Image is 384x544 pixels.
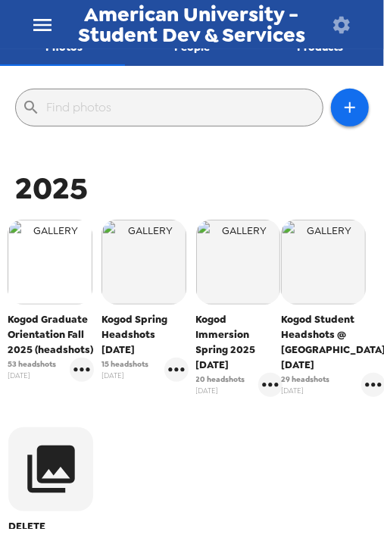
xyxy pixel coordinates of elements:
span: American University - Student Dev & Services [67,5,317,45]
span: Kogod Graduate Orientation Fall 2025 (headshots) [8,312,94,358]
span: [DATE] [196,385,245,396]
span: 15 headshots [101,358,148,370]
img: gallery [101,220,186,305]
span: Kogod Spring Headshots [DATE] [101,312,188,358]
span: [DATE] [101,370,148,381]
span: 53 headshots [8,358,56,370]
input: Find photos [46,95,317,120]
button: gallery menu [70,358,94,382]
button: gallery menu [258,373,283,397]
span: 29 headshots [281,374,329,385]
span: [DATE] [8,370,56,381]
span: [DATE] [281,385,329,396]
img: gallery [196,220,281,305]
button: gallery menu [164,358,189,382]
span: 2025 [15,168,88,208]
span: DELETE [8,519,93,534]
span: Kogod Immersion Spring 2025 [DATE] [196,312,283,373]
img: gallery [281,220,366,305]
img: gallery [8,220,92,305]
span: 20 headshots [196,374,245,385]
